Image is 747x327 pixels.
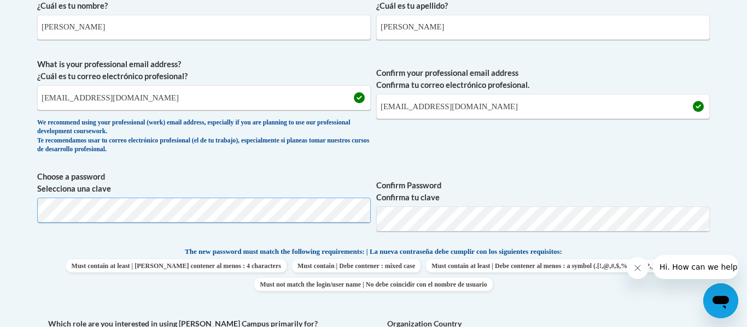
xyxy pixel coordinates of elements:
iframe: Message from company [653,255,738,279]
span: The new password must match the following requirements: | La nueva contraseña debe cumplir con lo... [185,247,562,257]
span: Must contain at least | [PERSON_NAME] contener al menos : 4 characters [66,259,287,272]
label: Confirm your professional email address Confirma tu correo electrónico profesional. [376,67,710,91]
input: Metadata input [376,15,710,40]
span: Hi. How can we help? [7,8,89,16]
label: What is your professional email address? ¿Cuál es tu correo electrónico profesional? [37,58,371,82]
span: Must not match the login/user name | No debe coincidir con el nombre de usuario [254,278,492,291]
label: Choose a password Selecciona una clave [37,171,371,195]
span: Must contain at least | Debe contener al menos : a symbol (.[!,@,#,$,%,^,&,*,?,_,~,-,(,)]) [426,259,681,272]
span: Must contain | Debe contener : mixed case [292,259,421,272]
input: Metadata input [37,85,371,110]
input: Required [376,94,710,119]
iframe: Close message [627,257,649,279]
input: Metadata input [37,15,371,40]
div: We recommend using your professional (work) email address, especially if you are planning to use ... [37,118,371,154]
label: Confirm Password Confirma tu clave [376,180,710,204]
iframe: Button to launch messaging window [703,283,738,318]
